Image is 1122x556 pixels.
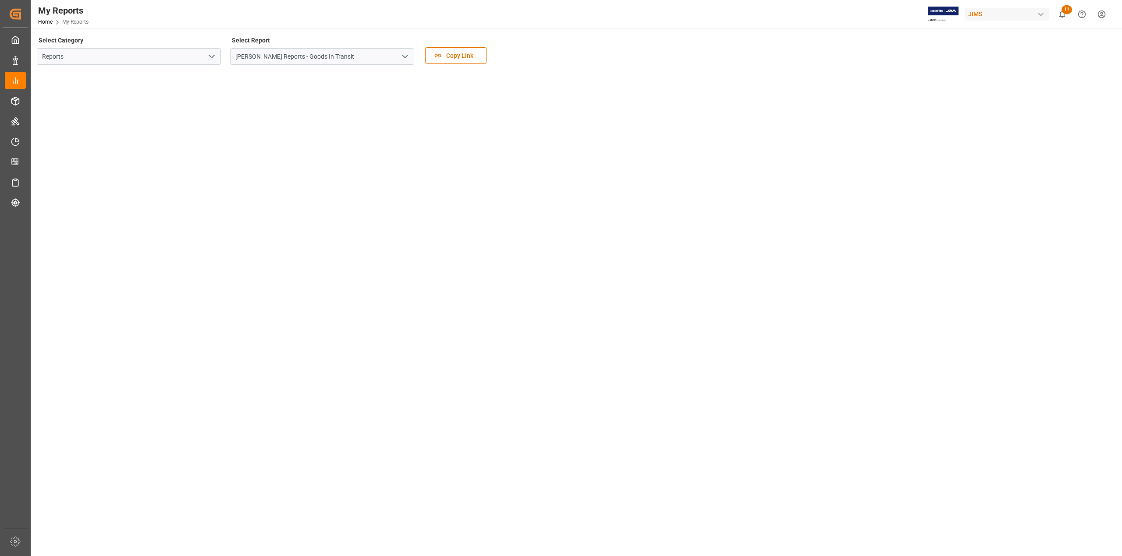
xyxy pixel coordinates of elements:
label: Select Report [230,34,271,46]
span: 11 [1062,5,1072,14]
a: Home [38,19,53,25]
button: Copy Link [425,47,486,64]
button: show 11 new notifications [1052,4,1072,24]
button: Help Center [1072,4,1092,24]
img: Exertis%20JAM%20-%20Email%20Logo.jpg_1722504956.jpg [928,7,959,22]
input: Type to search/select [37,48,221,65]
button: open menu [205,50,218,63]
button: JIMS [965,6,1052,22]
span: Copy Link [442,51,478,60]
button: open menu [398,50,411,63]
input: Type to search/select [230,48,414,65]
div: JIMS [965,8,1049,21]
div: My Reports [38,4,89,17]
label: Select Category [37,34,85,46]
